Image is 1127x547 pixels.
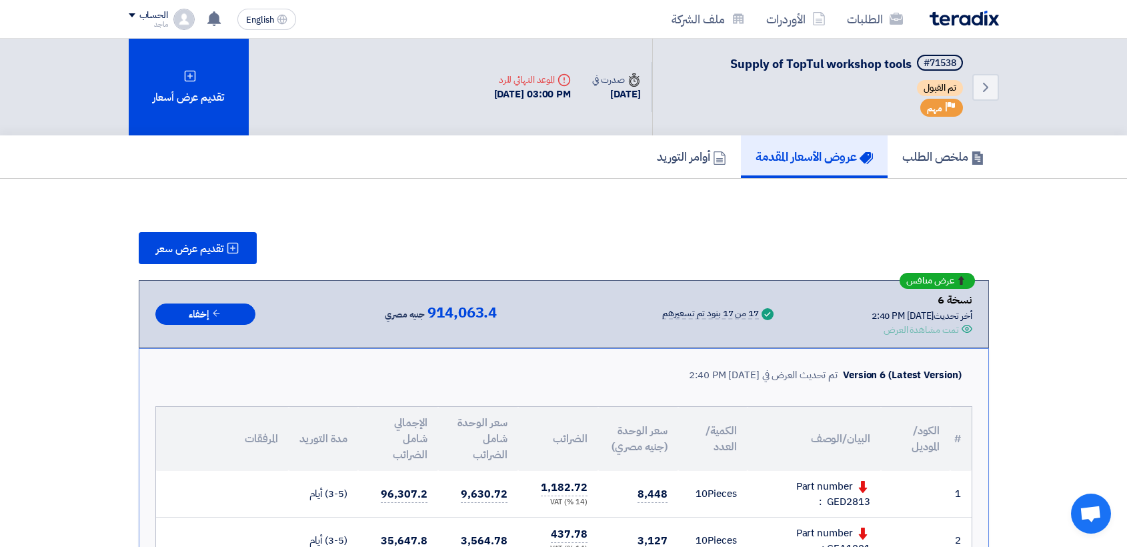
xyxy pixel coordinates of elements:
h5: عروض الأسعار المقدمة [756,149,873,164]
td: 1 [950,471,972,518]
th: # [950,407,972,471]
h5: Supply of TopTul workshop tools [730,55,966,73]
span: 1,182.72 [541,480,587,496]
span: English [246,15,274,25]
div: تم تحديث العرض في [DATE] 2:40 PM [689,368,838,383]
a: ملخص الطلب [888,135,999,178]
img: profile_test.png [173,9,195,30]
td: Pieces [678,471,748,518]
td: (3-5) أيام [289,471,358,518]
div: Open chat [1071,494,1111,534]
div: Version 6 (Latest Version) [843,368,961,383]
a: الطلبات [836,3,914,35]
th: البيان/الوصف [748,407,881,471]
button: English [237,9,296,30]
h5: ملخص الطلب [902,149,984,164]
div: #71538 [924,59,956,68]
th: المرفقات [156,407,289,471]
span: 10 [696,486,708,501]
div: تمت مشاهدة العرض [884,323,958,337]
span: تم القبول [917,80,963,96]
span: 9,630.72 [461,486,507,503]
span: 96,307.2 [381,486,427,503]
button: تقديم عرض سعر [139,232,257,264]
th: سعر الوحدة شامل الضرائب [438,407,518,471]
th: الكمية/العدد [678,407,748,471]
span: Supply of TopTul workshop tools [730,55,912,73]
img: Teradix logo [930,11,999,26]
a: الأوردرات [756,3,836,35]
div: [DATE] 03:00 PM [494,87,572,102]
div: نسخة 6 [872,292,972,309]
h5: أوامر التوريد [657,149,726,164]
a: عروض الأسعار المقدمة [741,135,888,178]
th: الضرائب [518,407,598,471]
th: الكود/الموديل [881,407,950,471]
span: جنيه مصري [385,307,425,323]
div: صدرت في [592,73,640,87]
th: الإجمالي شامل الضرائب [358,407,438,471]
button: إخفاء [155,304,255,326]
div: تقديم عرض أسعار [129,39,249,135]
div: [DATE] [592,87,640,102]
span: 8,448 [638,486,668,503]
div: أخر تحديث [DATE] 2:40 PM [872,309,972,323]
span: عرض منافس [906,276,954,286]
th: سعر الوحدة (جنيه مصري) [598,407,678,471]
div: الحساب [139,10,168,21]
span: تقديم عرض سعر [156,243,223,254]
th: مدة التوريد [289,407,358,471]
span: مهم [927,102,942,115]
span: 437.78 [551,526,587,543]
a: ملف الشركة [661,3,756,35]
div: 17 من 17 بنود تم تسعيرهم [662,309,759,320]
div: ماجد [129,21,168,28]
div: الموعد النهائي للرد [494,73,572,87]
a: أوامر التوريد [642,135,741,178]
div: Part number : GED2813 [758,479,870,509]
span: 914,063.4 [427,305,497,321]
div: (14 %) VAT [529,497,588,508]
